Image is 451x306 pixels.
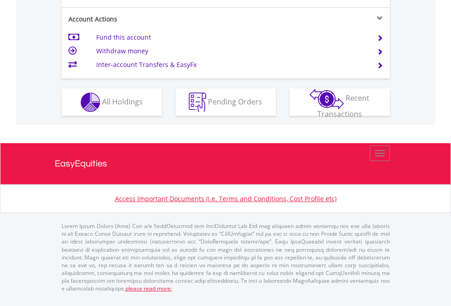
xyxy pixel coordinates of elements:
[310,89,344,109] img: transactions-zar-wht.png
[81,93,100,112] img: holdings-wht.png
[62,15,226,24] div: Account Actions
[176,88,276,116] button: Pending Orders
[208,96,262,106] span: Pending Orders
[62,88,162,116] button: All Holdings
[115,194,337,203] a: Access Important Documents (i.e. Terms and Conditions, Cost Profile etc)
[96,44,366,58] td: Withdraw money
[96,58,366,72] td: Inter-account Transfers & EasyFx
[102,96,143,106] span: All Holdings
[290,88,390,116] button: Recent Transactions
[62,222,390,292] p: Lorem Ipsum Dolors (Ame) Con a/e SeddOeiusmod tem InciDiduntut Lab Etd mag aliquaen admin veniamq...
[125,285,172,292] a: please read more:
[189,93,206,112] img: pending_instructions-wht.png
[55,143,397,184] a: EasyEquities
[96,31,366,44] td: Fund this account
